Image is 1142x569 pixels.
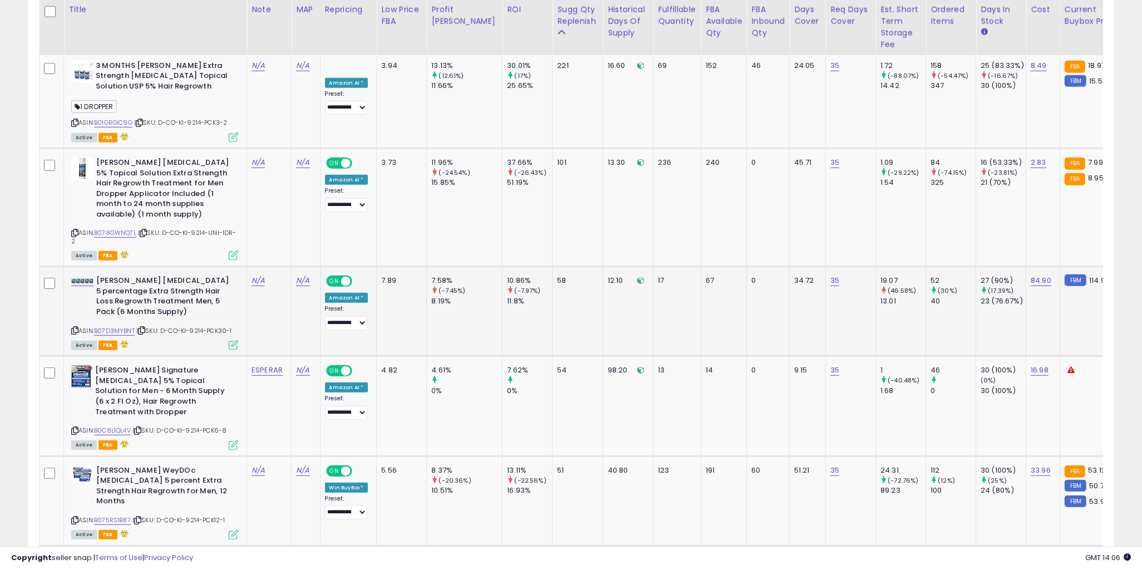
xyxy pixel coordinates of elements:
small: (46.58%) [888,286,916,295]
small: (-23.81%) [988,168,1017,177]
small: (-20.36%) [439,476,471,485]
span: FBA [99,440,117,450]
div: 101 [557,158,594,168]
div: Note [252,4,287,16]
span: ON [327,466,341,475]
div: ROI [507,4,548,16]
div: Days In Stock [981,4,1021,27]
div: 3.73 [381,158,418,168]
img: 41QEtGmY7XL._SL40_.jpg [71,279,93,283]
a: N/A [296,365,309,376]
div: 347 [931,81,976,91]
a: B078GWNQ7L [94,228,136,238]
a: Terms of Use [95,552,142,563]
div: 0 [751,158,781,168]
div: 17 [658,276,692,286]
div: 14.42 [880,81,926,91]
div: 7.89 [381,276,418,286]
span: FBA [99,341,117,350]
span: | SKU: D-CO-KI-9214-UNI-1DR-2 [71,228,237,245]
small: FBA [1065,61,1085,73]
a: N/A [252,275,265,286]
small: FBA [1065,173,1085,185]
div: 13.01 [880,296,926,306]
div: 13.11% [507,465,552,475]
div: 60 [751,465,781,475]
div: 30 (100%) [981,465,1026,475]
small: FBM [1065,496,1086,507]
div: 15.85% [431,178,502,188]
a: 16.98 [1031,365,1049,376]
div: 51.21 [794,465,817,475]
div: MAP [296,4,315,16]
div: 67 [706,276,738,286]
div: 10.86% [507,276,552,286]
div: Title [68,4,242,16]
div: Sugg Qty Replenish [557,4,598,27]
div: 30 (100%) [981,81,1026,91]
small: (17%) [515,71,531,80]
div: 11.8% [507,296,552,306]
span: 50.79 [1089,480,1109,491]
small: (-29.22%) [888,168,919,177]
div: 24 (80%) [981,485,1026,496]
small: FBM [1065,480,1086,492]
span: | SKU: D-CO-KI-9214-PCK12-1 [132,516,225,524]
b: 3 MONTHS [PERSON_NAME] Extra Strength [MEDICAL_DATA] Topical Solution USP 5% Hair Regrowth [96,61,231,95]
b: [PERSON_NAME] Signature [MEDICAL_DATA] 5% Topical Solution for Men - 6 Month Supply (6 x 2 Fl Oz)... [95,365,230,420]
span: All listings currently available for purchase on Amazon [71,251,97,261]
span: All listings currently available for purchase on Amazon [71,133,97,143]
div: Amazon AI * [325,175,368,185]
small: (0%) [981,376,996,385]
div: 152 [706,61,738,71]
span: 15.58 [1089,76,1107,86]
div: Preset: [325,187,368,212]
span: ON [327,366,341,376]
div: 52 [931,276,976,286]
div: 1.68 [880,386,926,396]
a: 84.90 [1031,275,1051,286]
small: FBA [1065,158,1085,170]
div: Amazon AI * [325,293,368,303]
div: 23 (76.67%) [981,296,1026,306]
div: 0% [507,386,552,396]
div: 54 [557,365,594,375]
a: N/A [296,275,309,286]
div: 51.19% [507,178,552,188]
small: FBM [1065,75,1086,87]
small: (-40.48%) [888,376,919,385]
small: (12.61%) [439,71,464,80]
div: 34.72 [794,276,817,286]
div: 1.09 [880,158,926,168]
div: ASIN: [71,158,238,259]
span: OFF [350,466,368,475]
div: 98.20 [608,365,644,375]
div: Amazon AI * [325,382,368,393]
div: 16.60 [608,61,644,71]
div: Low Price FBA [381,4,422,27]
div: Current Buybox Price [1065,4,1122,27]
span: | SKU: D-CO-KI-9214-PCK6-8 [132,426,227,435]
div: 30 (100%) [981,365,1026,375]
b: [PERSON_NAME] WeyDOc [MEDICAL_DATA] 5 percent Extra Strength Hair Regrowth for Men, 12 Months [96,465,232,509]
div: Cost [1031,4,1055,16]
div: Repricing [325,4,372,16]
span: OFF [350,366,368,376]
span: 53.99 [1089,496,1109,507]
span: 114.98 [1089,275,1110,286]
div: 19.07 [880,276,926,286]
small: (25%) [988,476,1007,485]
div: Profit [PERSON_NAME] [431,4,498,27]
small: (-88.07%) [888,71,919,80]
div: 123 [658,465,692,475]
div: 25.65% [507,81,552,91]
div: 46 [931,365,976,375]
div: 37.66% [507,158,552,168]
small: (-72.76%) [888,476,918,485]
div: 24.31 [880,465,926,475]
div: 0% [431,386,502,396]
div: seller snap | | [11,553,193,563]
span: ON [327,277,341,286]
a: B07D3MYBNT [94,326,135,336]
div: 40.80 [608,465,644,475]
